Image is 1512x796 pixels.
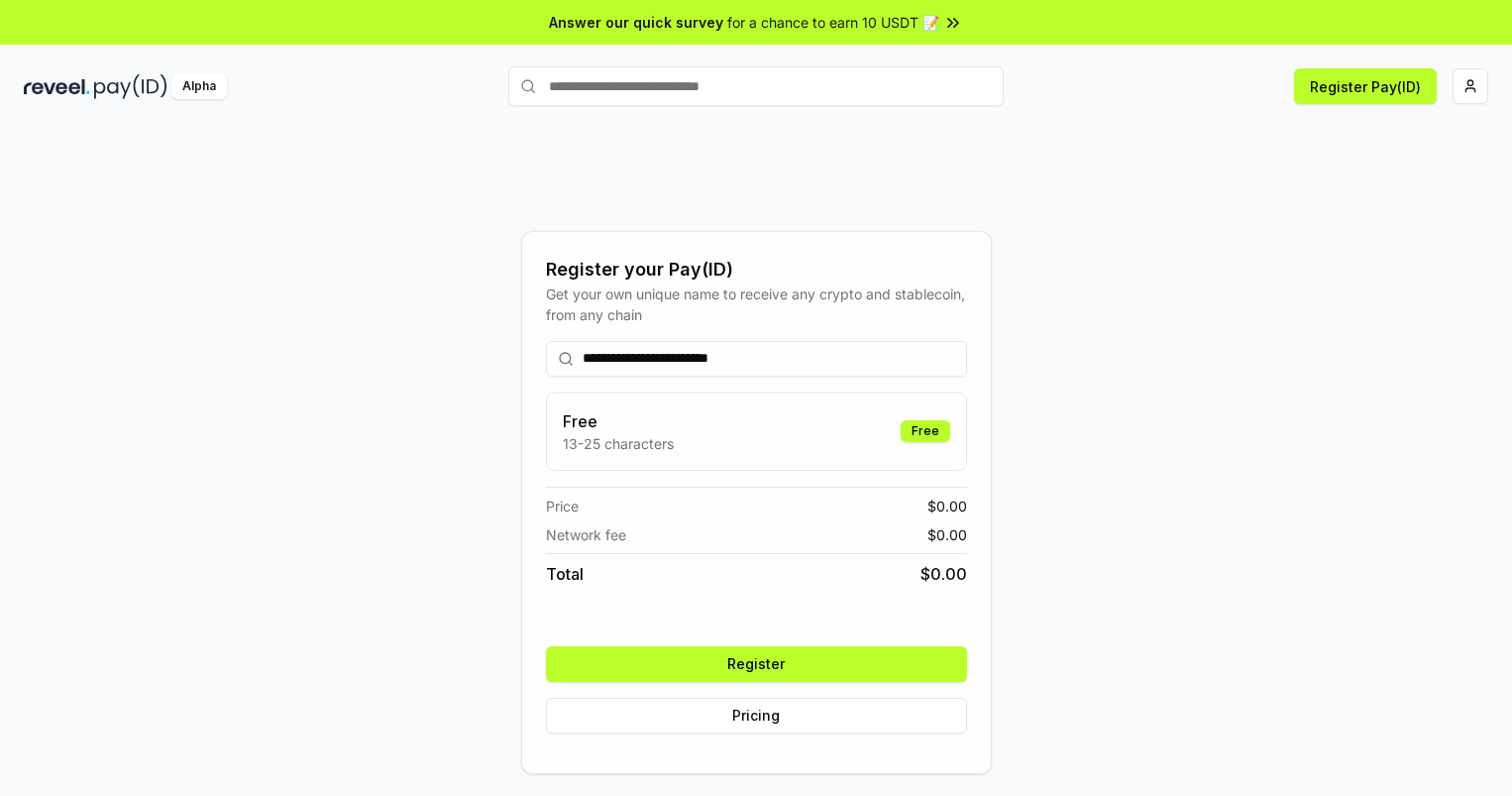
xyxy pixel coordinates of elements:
[546,496,579,516] span: Price
[563,409,674,433] h3: Free
[920,562,967,586] span: $ 0.00
[563,433,674,454] p: 13-25 characters
[24,74,90,99] img: reveel_dark
[171,74,227,99] div: Alpha
[927,496,967,516] span: $ 0.00
[546,524,626,545] span: Network fee
[546,698,967,734] button: Pricing
[901,420,950,442] div: Free
[546,256,967,284] div: Register your Pay(ID)
[546,284,967,325] div: Get your own unique name to receive any crypto and stablecoin, from any chain
[927,524,967,545] span: $ 0.00
[546,562,584,586] span: Total
[546,646,967,682] button: Register
[94,74,167,99] img: pay_id
[727,12,939,33] span: for a chance to earn 10 USDT 📝
[1294,68,1437,104] button: Register Pay(ID)
[549,12,723,33] span: Answer our quick survey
